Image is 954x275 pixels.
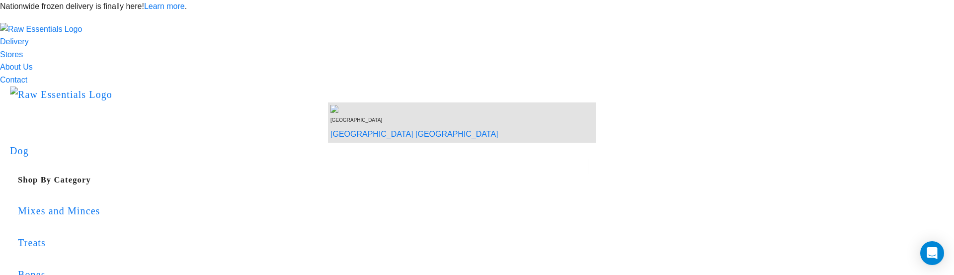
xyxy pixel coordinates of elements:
div: Open Intercom Messenger [920,241,944,265]
h5: Shop By Category [18,174,588,187]
a: [GEOGRAPHIC_DATA] [330,130,413,138]
a: Mixes and Minces [18,189,588,232]
a: Dog [10,145,29,156]
span: [GEOGRAPHIC_DATA] [330,117,382,123]
div: Mixes and Minces [18,203,588,219]
div: Treats [18,235,588,251]
img: van-moving.png [330,105,340,113]
a: Treats [18,221,588,264]
a: Learn more [144,2,185,10]
img: Raw Essentials Logo [10,87,112,102]
a: [GEOGRAPHIC_DATA] [415,130,498,138]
